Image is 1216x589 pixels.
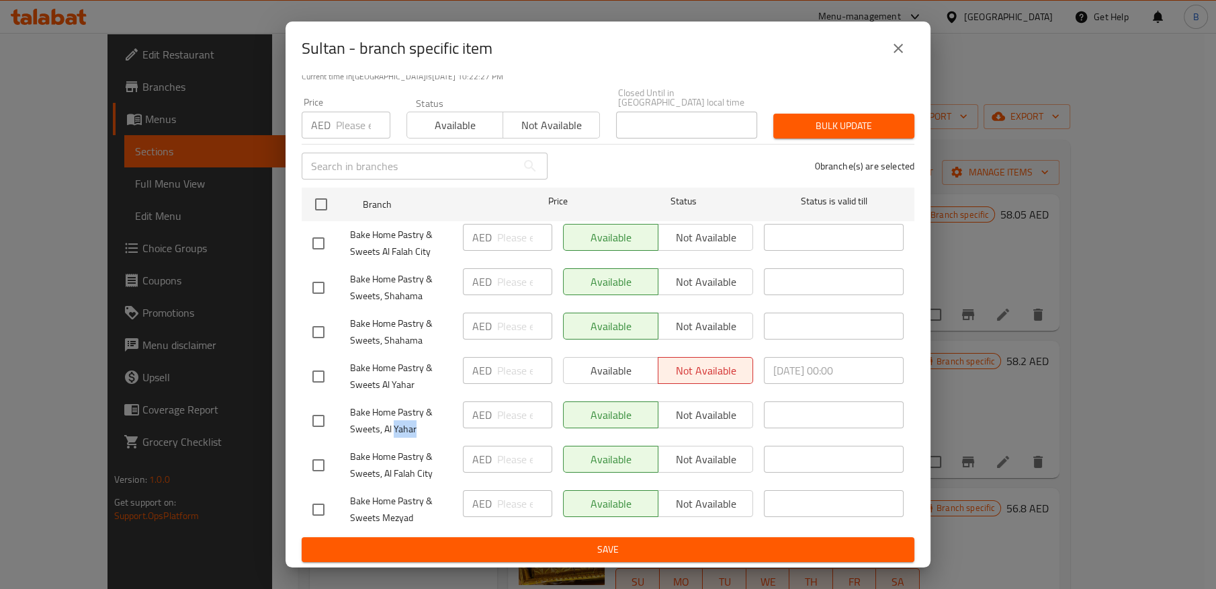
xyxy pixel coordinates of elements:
input: Search in branches [302,153,517,180]
span: Bake Home Pastry & Sweets, Al Yahar [350,404,452,438]
p: AED [472,451,492,467]
span: Available [412,116,498,135]
span: Save [312,541,904,558]
input: Please enter price [497,357,552,384]
button: close [882,32,914,65]
p: 0 branche(s) are selected [814,159,914,173]
p: AED [472,318,492,334]
input: Please enter price [497,446,552,473]
span: Branch [363,196,503,213]
input: Please enter price [497,490,552,517]
p: AED [472,229,492,245]
input: Please enter price [497,401,552,428]
p: AED [472,407,492,423]
button: Not available [503,112,599,139]
span: Bake Home Pastry & Sweets Mezyad [350,493,452,526]
p: AED [311,117,331,133]
span: Price [513,193,603,210]
span: Bake Home Pastry & Sweets, Shahama [350,315,452,349]
span: Bake Home Pastry & Sweets, Shahama [350,271,452,305]
button: Save [302,537,914,562]
span: Bake Home Pastry & Sweets Al Yahar [350,360,452,393]
p: AED [472,362,492,379]
h2: Sultan - branch specific item [302,38,492,59]
p: AED [472,274,492,290]
span: Status is valid till [764,193,904,210]
input: Please enter price [497,313,552,340]
span: Bake Home Pastry & Sweets, Al Falah City [350,448,452,482]
span: Bulk update [784,118,904,134]
button: Bulk update [773,114,914,139]
button: Available [406,112,503,139]
span: Not available [509,116,594,135]
p: Current time in [GEOGRAPHIC_DATA] is [DATE] 10:22:27 PM [302,71,914,83]
input: Please enter price [497,268,552,295]
span: Status [613,193,753,210]
input: Please enter price [497,224,552,251]
input: Please enter price [336,112,390,139]
span: Bake Home Pastry & Sweets Al Falah City [350,227,452,260]
p: AED [472,496,492,512]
